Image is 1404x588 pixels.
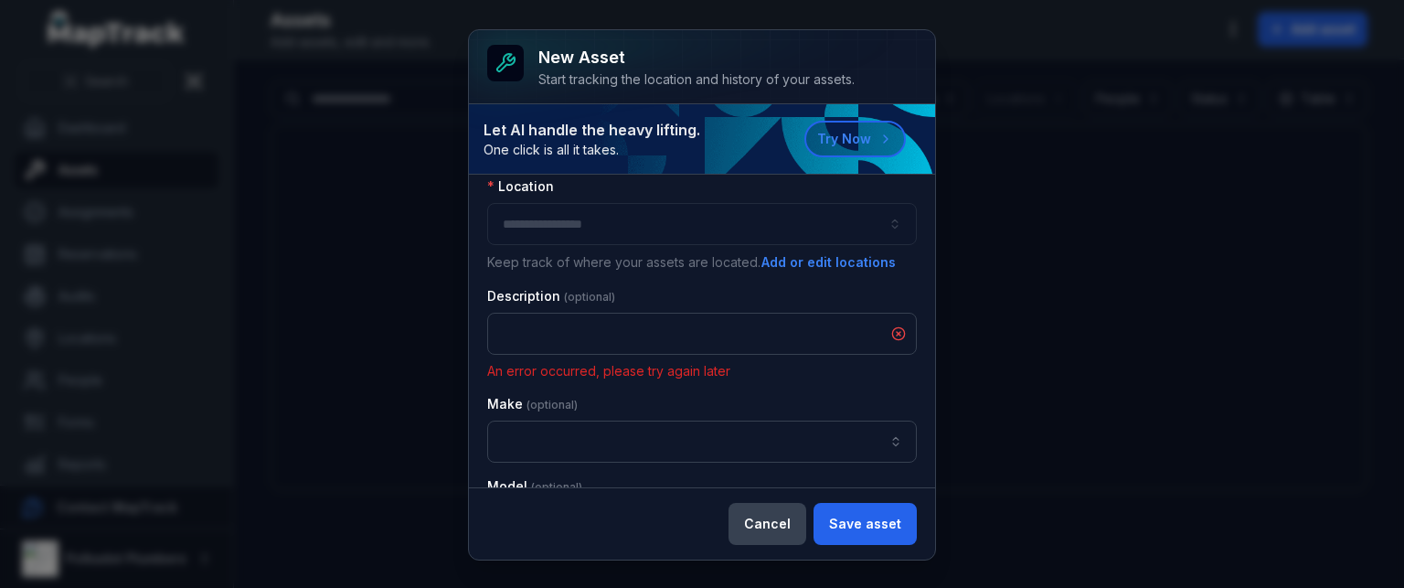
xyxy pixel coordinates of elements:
h3: New asset [538,45,855,70]
label: Description [487,287,615,305]
span: One click is all it takes. [484,141,700,159]
input: asset-add:cf[6fab0648-4bb5-4492-ab1f-bf9699b945ec]-label [487,421,917,463]
label: Make [487,395,578,413]
button: Cancel [729,503,806,545]
div: Start tracking the location and history of your assets. [538,70,855,89]
button: Add or edit locations [760,252,897,273]
p: Keep track of where your assets are located. [487,252,917,273]
label: Model [487,477,582,496]
label: Location [487,177,554,196]
strong: Let AI handle the heavy lifting. [484,119,700,141]
button: Try Now [804,121,906,157]
p: An error occurred, please try again later [487,362,917,380]
button: Save asset [814,503,917,545]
